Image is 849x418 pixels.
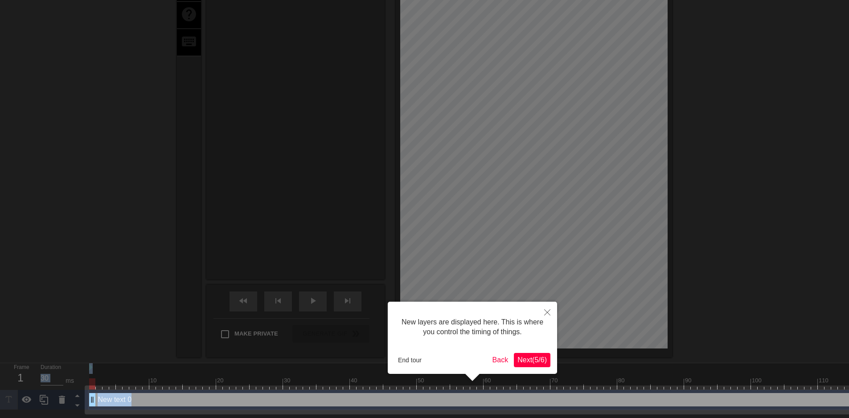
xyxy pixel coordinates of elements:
[394,353,425,367] button: End tour
[537,302,557,322] button: Close
[394,308,550,346] div: New layers are displayed here. This is where you control the timing of things.
[514,353,550,367] button: Next
[489,353,512,367] button: Back
[517,356,547,364] span: Next ( 5 / 6 )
